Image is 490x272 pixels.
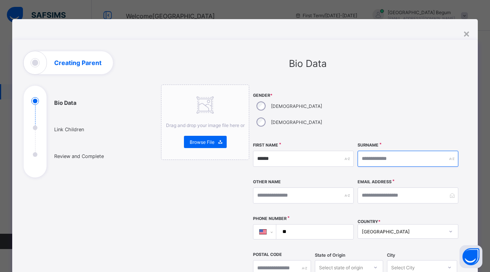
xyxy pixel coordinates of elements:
[358,179,392,184] label: Email Address
[54,60,102,66] h1: Creating Parent
[358,219,380,224] span: COUNTRY
[271,103,322,109] label: [DEMOGRAPHIC_DATA]
[362,229,444,235] div: [GEOGRAPHIC_DATA]
[166,122,245,128] span: Drag and drop your image file here or
[463,27,470,40] div: ×
[315,252,345,258] span: State of Origin
[289,58,327,69] span: Bio Data
[161,85,249,160] div: Drag and drop your image file here orBrowse File
[271,119,322,125] label: [DEMOGRAPHIC_DATA]
[459,245,482,268] button: Open asap
[387,252,395,258] span: City
[253,252,282,257] label: Postal Code
[253,179,281,184] label: Other Name
[190,139,214,145] span: Browse File
[253,216,287,221] label: Phone Number
[358,143,379,148] label: Surname
[253,143,278,148] label: First Name
[253,93,354,98] span: Gender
